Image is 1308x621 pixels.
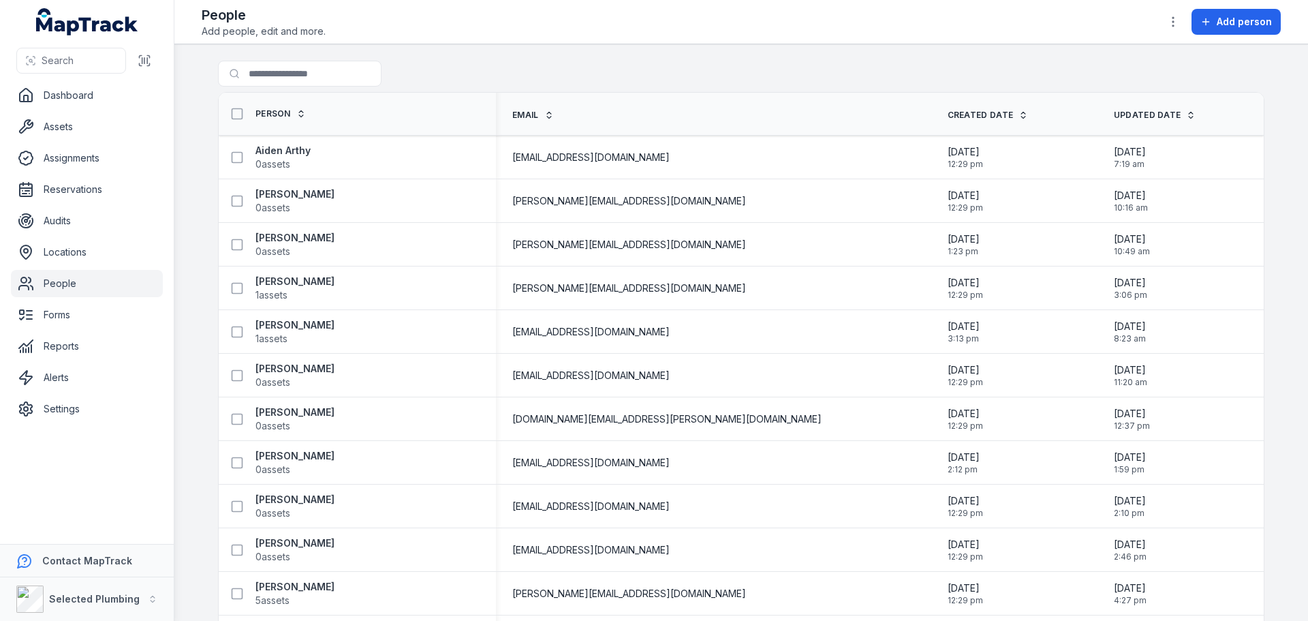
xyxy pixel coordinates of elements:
[512,587,746,601] span: [PERSON_NAME][EMAIL_ADDRESS][DOMAIN_NAME]
[255,449,334,476] a: [PERSON_NAME]0assets
[512,151,670,164] span: [EMAIL_ADDRESS][DOMAIN_NAME]
[255,536,334,564] a: [PERSON_NAME]0assets
[1114,451,1146,475] time: 7/29/2025, 1:59:39 PM
[948,320,980,333] span: [DATE]
[1114,377,1147,388] span: 11:20 am
[255,245,290,258] span: 0 assets
[11,364,163,391] a: Alerts
[255,506,290,520] span: 0 assets
[1114,363,1147,377] span: [DATE]
[948,581,983,606] time: 1/14/2025, 12:29:42 PM
[255,493,334,506] strong: [PERSON_NAME]
[1114,333,1146,344] span: 8:23 am
[11,333,163,360] a: Reports
[948,377,983,388] span: 12:29 pm
[255,449,334,463] strong: [PERSON_NAME]
[1114,320,1146,344] time: 7/29/2025, 8:23:24 AM
[948,159,983,170] span: 12:29 pm
[255,275,334,302] a: [PERSON_NAME]1assets
[255,580,334,607] a: [PERSON_NAME]5assets
[202,5,326,25] h2: People
[1114,276,1147,290] span: [DATE]
[948,581,983,595] span: [DATE]
[1114,538,1147,562] time: 7/29/2025, 2:46:54 PM
[1114,508,1146,519] span: 2:10 pm
[948,276,983,301] time: 1/14/2025, 12:29:42 PM
[11,301,163,329] a: Forms
[1114,290,1147,301] span: 3:06 pm
[255,144,311,157] strong: Aiden Arthy
[1114,320,1146,333] span: [DATE]
[255,187,334,201] strong: [PERSON_NAME]
[512,194,746,208] span: [PERSON_NAME][EMAIL_ADDRESS][DOMAIN_NAME]
[255,231,334,245] strong: [PERSON_NAME]
[1114,110,1181,121] span: Updated Date
[42,555,132,566] strong: Contact MapTrack
[948,407,983,421] span: [DATE]
[948,320,980,344] time: 2/28/2025, 3:13:20 PM
[202,25,326,38] span: Add people, edit and more.
[11,207,163,234] a: Audits
[1114,189,1148,213] time: 8/11/2025, 10:16:07 AM
[512,456,670,470] span: [EMAIL_ADDRESS][DOMAIN_NAME]
[948,595,983,606] span: 12:29 pm
[255,406,334,433] a: [PERSON_NAME]0assets
[948,451,980,475] time: 5/14/2025, 2:12:32 PM
[1114,363,1147,388] time: 7/29/2025, 11:20:57 AM
[512,110,539,121] span: Email
[255,419,290,433] span: 0 assets
[1114,159,1146,170] span: 7:19 am
[1114,451,1146,464] span: [DATE]
[948,145,983,159] span: [DATE]
[512,369,670,382] span: [EMAIL_ADDRESS][DOMAIN_NAME]
[255,493,334,520] a: [PERSON_NAME]0assets
[255,157,290,171] span: 0 assets
[1114,494,1146,508] span: [DATE]
[512,282,746,295] span: [PERSON_NAME][EMAIL_ADDRESS][DOMAIN_NAME]
[1114,110,1196,121] a: Updated Date
[255,318,334,332] strong: [PERSON_NAME]
[1114,407,1150,431] time: 7/29/2025, 12:37:47 PM
[36,8,138,35] a: MapTrack
[49,593,140,605] strong: Selected Plumbing
[255,108,306,119] a: Person
[255,376,290,389] span: 0 assets
[1114,246,1150,257] span: 10:49 am
[255,536,334,550] strong: [PERSON_NAME]
[1114,581,1147,595] span: [DATE]
[948,232,980,257] time: 2/13/2025, 1:23:00 PM
[1114,538,1147,551] span: [DATE]
[948,189,983,213] time: 1/14/2025, 12:29:42 PM
[948,421,983,431] span: 12:29 pm
[1114,464,1146,475] span: 1:59 pm
[1114,551,1147,562] span: 2:46 pm
[1217,15,1272,29] span: Add person
[1114,494,1146,519] time: 7/29/2025, 2:10:34 PM
[512,543,670,557] span: [EMAIL_ADDRESS][DOMAIN_NAME]
[948,538,983,551] span: [DATE]
[948,246,980,257] span: 1:23 pm
[11,270,163,297] a: People
[255,550,290,564] span: 0 assets
[255,108,291,119] span: Person
[11,113,163,140] a: Assets
[1114,145,1146,159] span: [DATE]
[948,494,983,508] span: [DATE]
[948,333,980,344] span: 3:13 pm
[948,551,983,562] span: 12:29 pm
[1114,189,1148,202] span: [DATE]
[255,231,334,258] a: [PERSON_NAME]0assets
[11,82,163,109] a: Dashboard
[1114,407,1150,421] span: [DATE]
[255,594,290,607] span: 5 assets
[948,110,1029,121] a: Created Date
[1114,581,1147,606] time: 7/29/2025, 4:27:33 PM
[1114,276,1147,301] time: 7/29/2025, 3:06:49 PM
[948,202,983,213] span: 12:29 pm
[512,412,822,426] span: [DOMAIN_NAME][EMAIL_ADDRESS][PERSON_NAME][DOMAIN_NAME]
[255,144,311,171] a: Aiden Arthy0assets
[11,145,163,172] a: Assignments
[948,538,983,562] time: 1/14/2025, 12:29:42 PM
[948,464,980,475] span: 2:12 pm
[948,363,983,388] time: 1/14/2025, 12:29:42 PM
